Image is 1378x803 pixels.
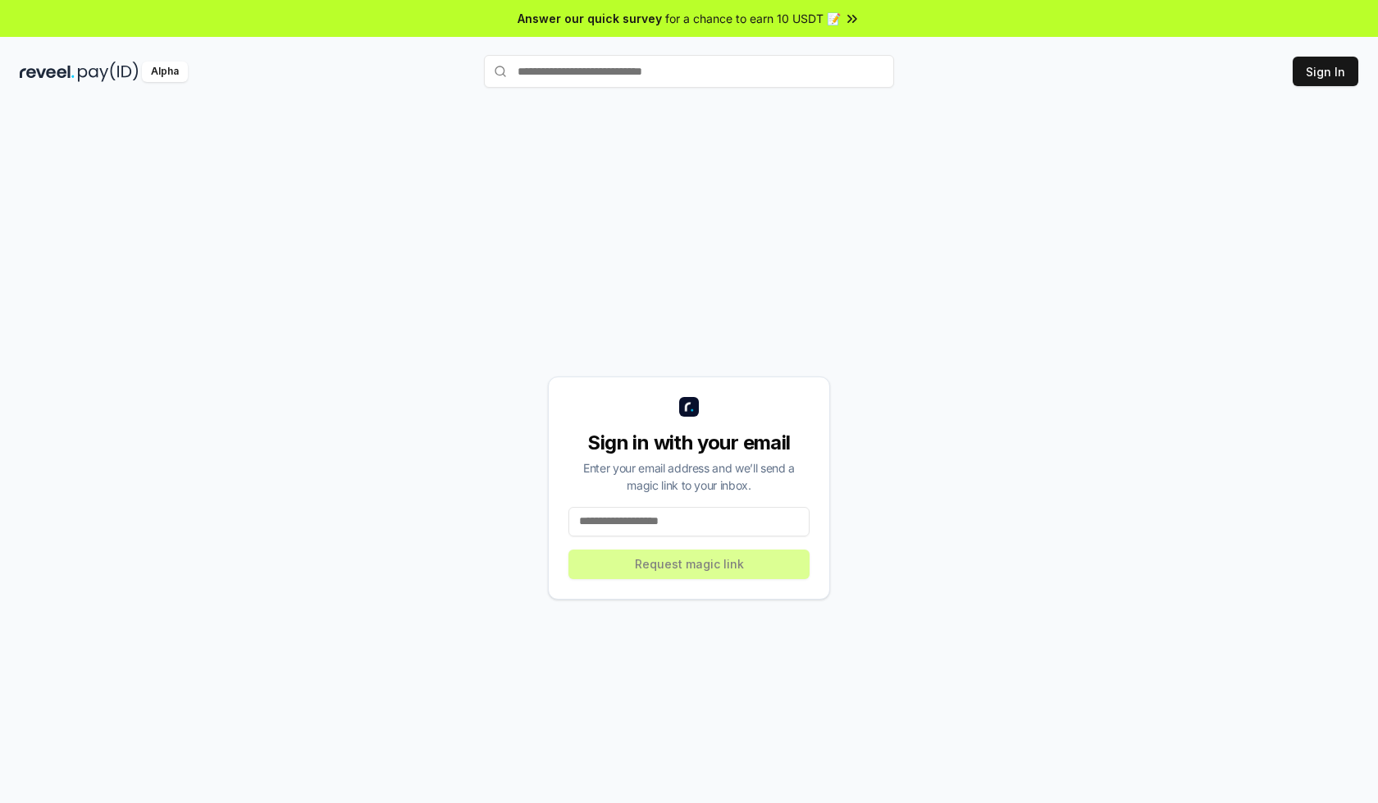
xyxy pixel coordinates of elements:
[142,62,188,82] div: Alpha
[1293,57,1358,86] button: Sign In
[78,62,139,82] img: pay_id
[518,10,662,27] span: Answer our quick survey
[665,10,841,27] span: for a chance to earn 10 USDT 📝
[679,397,699,417] img: logo_small
[568,459,810,494] div: Enter your email address and we’ll send a magic link to your inbox.
[20,62,75,82] img: reveel_dark
[568,430,810,456] div: Sign in with your email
